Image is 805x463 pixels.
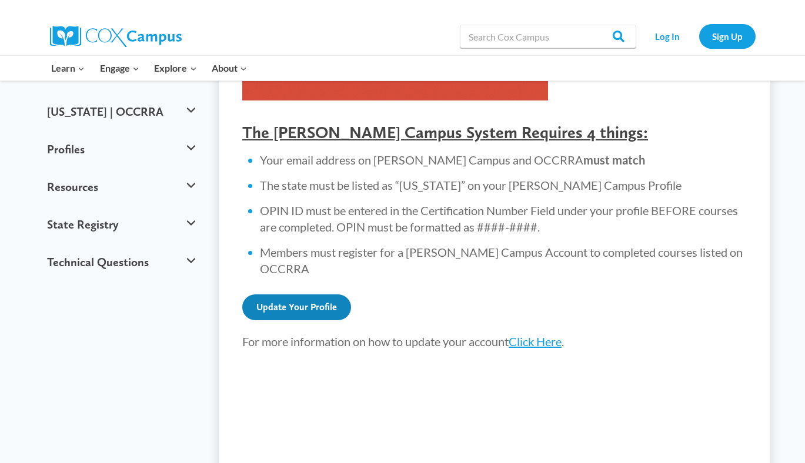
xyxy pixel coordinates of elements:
button: State Registry [41,206,202,243]
a: Sign Up [699,24,756,48]
button: Profiles [41,130,202,168]
li: OPIN ID must be entered in the Certification Number Field under your profile BEFORE courses are c... [260,202,747,235]
button: Child menu of Engage [92,56,147,80]
button: Child menu of Explore [147,56,205,80]
img: Cox Campus [50,26,182,47]
input: Search Cox Campus [460,25,636,48]
li: Members must register for a [PERSON_NAME] Campus Account to completed courses listed on OCCRRA [260,244,747,277]
li: Your email address on [PERSON_NAME] Campus and OCCRRA [260,152,747,168]
p: For more information on how to update your account . [242,332,747,351]
button: Resources [41,168,202,206]
a: Update Your Profile [242,294,351,320]
button: [US_STATE] | OCCRRA [41,93,202,130]
nav: Secondary Navigation [642,24,756,48]
strong: must match [583,153,645,167]
span: The [PERSON_NAME] Campus System Requires 4 things: [242,122,648,142]
button: Child menu of About [204,56,255,80]
a: Click Here [509,334,562,348]
a: Log In [642,24,693,48]
button: Technical Questions [41,243,202,281]
li: The state must be listed as “[US_STATE]” on your [PERSON_NAME] Campus Profile [260,177,747,193]
button: Child menu of Learn [44,56,93,80]
nav: Primary Navigation [44,56,255,80]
